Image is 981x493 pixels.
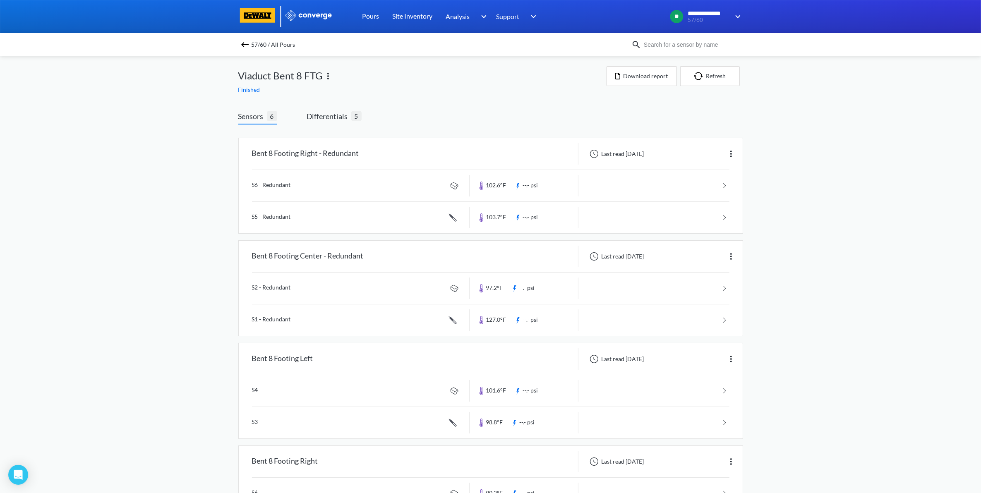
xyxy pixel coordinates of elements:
div: Bent 8 Footing Center - Redundant [252,246,364,267]
input: Search for a sensor by name [641,40,741,49]
img: downArrow.svg [475,12,489,22]
img: more.svg [726,457,736,467]
span: Analysis [446,11,470,22]
span: Differentials [307,110,351,122]
img: icon-search.svg [631,40,641,50]
span: 57/60 [688,17,729,23]
button: Download report [607,66,677,86]
img: logo_ewhite.svg [285,10,333,21]
span: 6 [267,111,277,121]
span: Finished [238,86,262,93]
div: Bent 8 Footing Right [252,451,318,472]
img: logo-dewalt.svg [238,8,277,23]
span: 5 [351,111,362,121]
img: more.svg [726,251,736,261]
img: icon-file.svg [615,73,620,79]
img: downArrow.svg [730,12,743,22]
div: Last read [DATE] [585,251,647,261]
img: more.svg [726,354,736,364]
div: Open Intercom Messenger [8,465,28,485]
button: Refresh [680,66,740,86]
div: Last read [DATE] [585,149,647,159]
span: Support [496,11,520,22]
img: more.svg [726,149,736,159]
span: 57/60 / All Pours [252,39,295,50]
img: more.svg [323,71,333,81]
span: Viaduct Bent 8 FTG [238,68,323,84]
span: - [262,86,266,93]
span: Sensors [238,110,267,122]
img: backspace.svg [240,40,250,50]
img: icon-refresh.svg [694,72,706,80]
img: downArrow.svg [525,12,539,22]
div: Bent 8 Footing Right - Redundant [252,143,359,165]
div: Last read [DATE] [585,457,647,467]
div: Last read [DATE] [585,354,647,364]
div: Bent 8 Footing Left [252,348,313,370]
